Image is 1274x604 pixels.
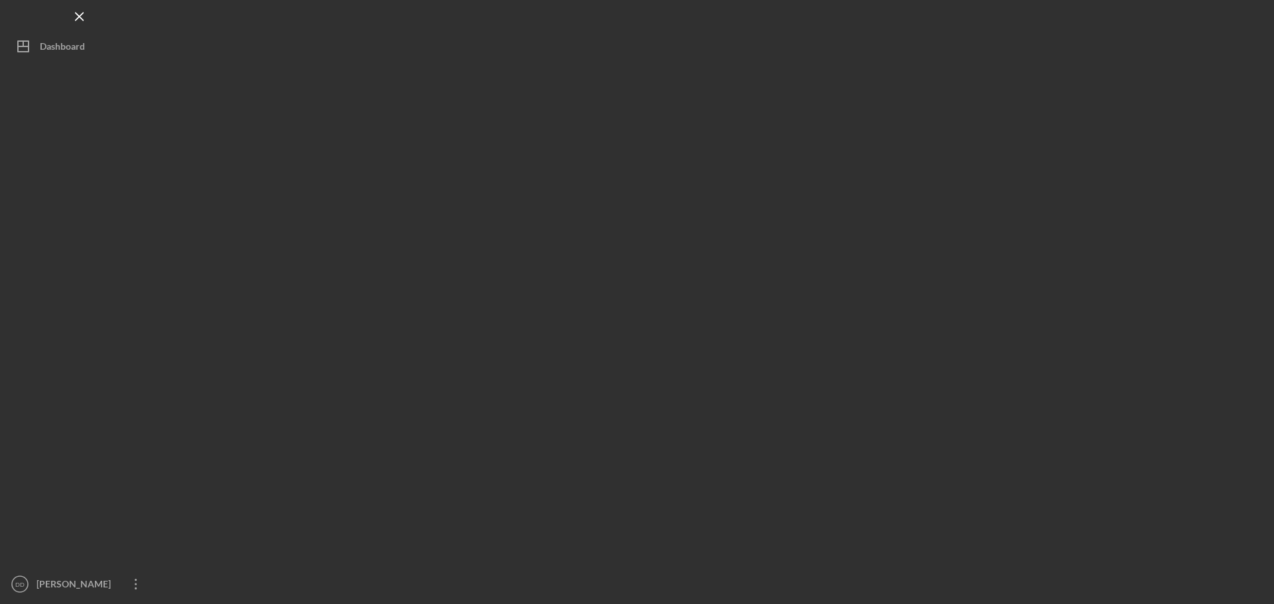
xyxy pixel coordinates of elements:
[7,571,153,597] button: DD[PERSON_NAME]
[7,33,153,60] button: Dashboard
[33,571,119,601] div: [PERSON_NAME]
[40,33,85,63] div: Dashboard
[15,581,25,588] text: DD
